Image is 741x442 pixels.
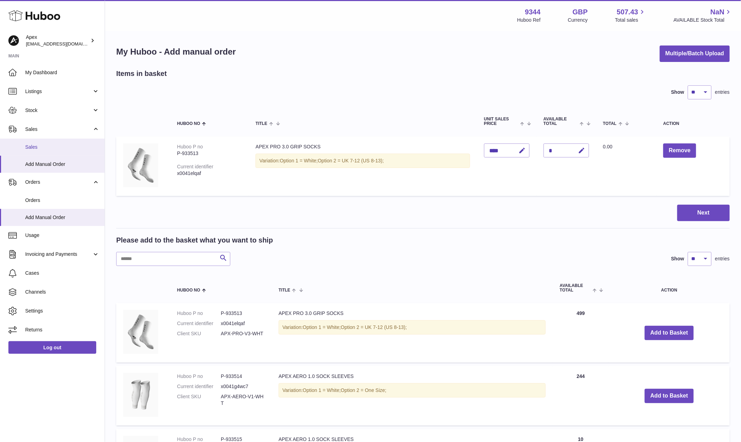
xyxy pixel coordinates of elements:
[568,17,588,23] div: Currency
[671,255,684,262] label: Show
[25,126,92,133] span: Sales
[116,46,236,57] h1: My Huboo - Add manual order
[25,179,92,185] span: Orders
[221,373,265,380] dd: P-933514
[303,387,341,393] span: Option 1 = White;
[609,276,730,300] th: Action
[279,288,290,293] span: Title
[517,17,541,23] div: Huboo Ref
[177,170,242,177] div: x0041elqaf
[177,144,203,149] div: Huboo P no
[603,144,613,149] span: 0.00
[116,236,273,245] h2: Please add to the basket what you want to ship
[645,326,694,340] button: Add to Basket
[177,288,200,293] span: Huboo no
[26,34,89,47] div: Apex
[660,45,730,62] button: Multiple/Batch Upload
[25,270,99,276] span: Cases
[279,320,546,335] div: Variation:
[221,393,265,407] dd: APX-AERO-V1-WHT
[603,121,617,126] span: Total
[553,366,609,426] td: 244
[177,373,221,380] dt: Huboo P no
[25,308,99,314] span: Settings
[25,232,99,239] span: Usage
[25,107,92,114] span: Stock
[280,158,318,163] span: Option 1 = White;
[272,303,553,363] td: APEX PRO 3.0 GRIP SOCKS
[25,327,99,333] span: Returns
[272,366,553,426] td: APEX AERO 1.0 SOCK SLEEVES
[25,69,99,76] span: My Dashboard
[123,310,158,354] img: APEX PRO 3.0 GRIP SOCKS
[177,330,221,337] dt: Client SKU
[177,310,221,317] dt: Huboo P no
[221,383,265,390] dd: x0041g4wc7
[177,393,221,407] dt: Client SKU
[26,41,103,47] span: [EMAIL_ADDRESS][DOMAIN_NAME]
[663,143,696,158] button: Remove
[177,383,221,390] dt: Current identifier
[303,324,341,330] span: Option 1 = White;
[279,383,546,398] div: Variation:
[123,373,158,417] img: APEX AERO 1.0 SOCK SLEEVES
[177,150,242,157] div: P-933513
[25,88,92,95] span: Listings
[663,121,723,126] div: Action
[711,7,725,17] span: NaN
[25,144,99,150] span: Sales
[221,310,265,317] dd: P-933513
[25,161,99,168] span: Add Manual Order
[177,164,214,169] div: Current identifier
[341,387,386,393] span: Option 2 = One Size;
[177,121,200,126] span: Huboo no
[617,7,638,17] span: 507.43
[318,158,384,163] span: Option 2 = UK 7-12 (US 8-13);
[544,117,578,126] span: AVAILABLE Total
[615,17,646,23] span: Total sales
[25,214,99,221] span: Add Manual Order
[123,143,158,187] img: APEX PRO 3.0 GRIP SOCKS
[673,17,733,23] span: AVAILABLE Stock Total
[256,121,267,126] span: Title
[645,389,694,403] button: Add to Basket
[677,205,730,221] button: Next
[671,89,684,96] label: Show
[221,320,265,327] dd: x0041elqaf
[25,197,99,204] span: Orders
[8,35,19,46] img: hello@apexsox.com
[256,154,470,168] div: Variation:
[615,7,646,23] a: 507.43 Total sales
[25,251,92,258] span: Invoicing and Payments
[560,283,591,293] span: AVAILABLE Total
[249,136,477,196] td: APEX PRO 3.0 GRIP SOCKS
[715,255,730,262] span: entries
[221,330,265,337] dd: APX-PRO-V3-WHT
[341,324,407,330] span: Option 2 = UK 7-12 (US 8-13);
[553,303,609,363] td: 499
[484,117,519,126] span: Unit Sales Price
[25,289,99,295] span: Channels
[8,341,96,354] a: Log out
[573,7,588,17] strong: GBP
[715,89,730,96] span: entries
[673,7,733,23] a: NaN AVAILABLE Stock Total
[177,320,221,327] dt: Current identifier
[525,7,541,17] strong: 9344
[116,69,167,78] h2: Items in basket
